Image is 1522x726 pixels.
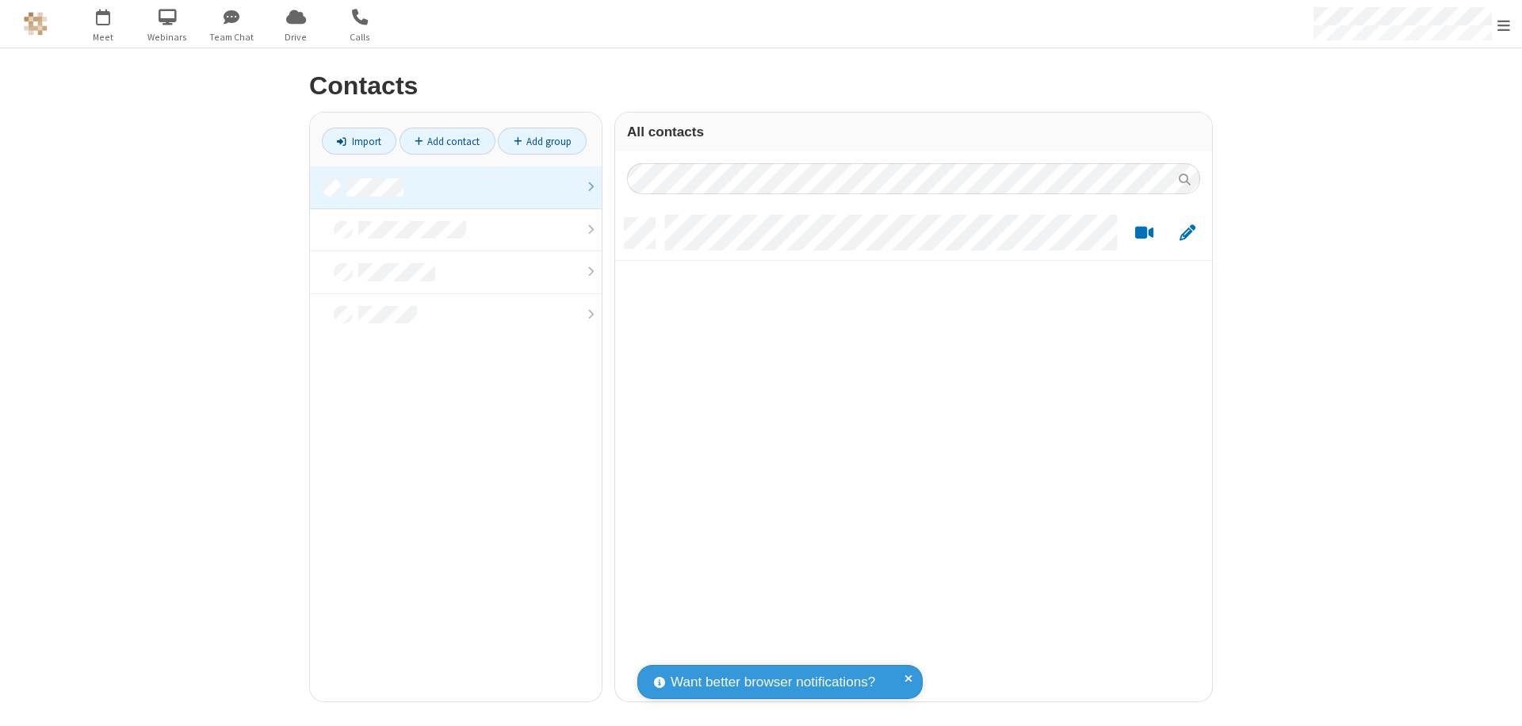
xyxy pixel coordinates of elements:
span: Calls [331,30,390,44]
span: Meet [74,30,133,44]
span: Team Chat [202,30,262,44]
button: Edit [1172,224,1203,243]
h3: All contacts [627,124,1200,139]
a: Add contact [400,128,495,155]
button: Start a video meeting [1129,224,1160,243]
span: Want better browser notifications? [671,672,875,693]
a: Add group [498,128,587,155]
span: Webinars [138,30,197,44]
span: Drive [266,30,326,44]
img: QA Selenium DO NOT DELETE OR CHANGE [24,12,48,36]
h2: Contacts [309,72,1213,100]
a: Import [322,128,396,155]
div: grid [615,206,1212,701]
